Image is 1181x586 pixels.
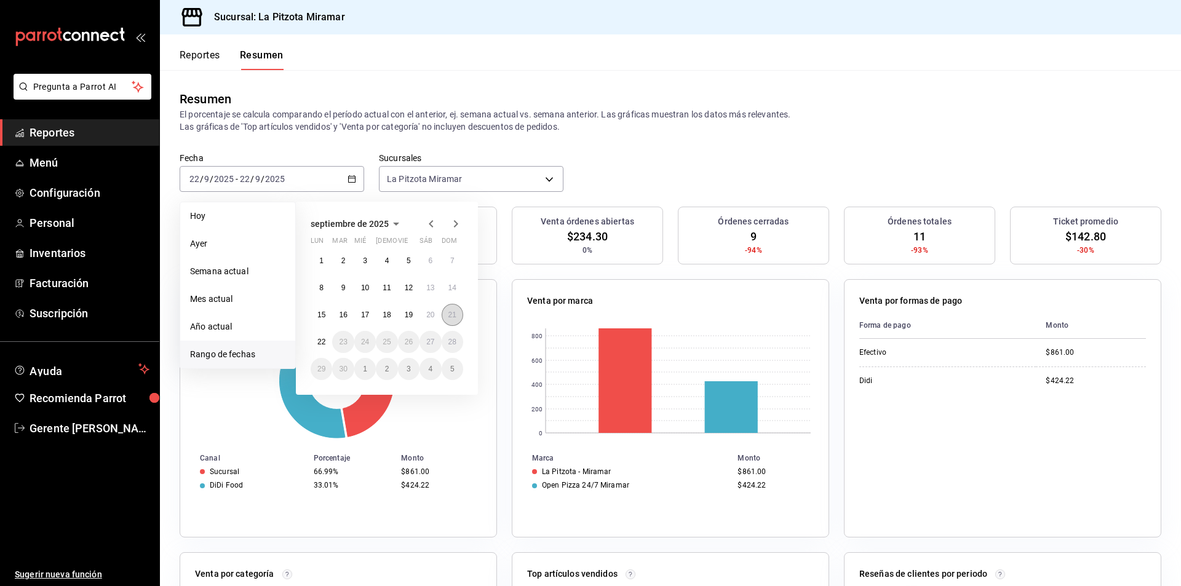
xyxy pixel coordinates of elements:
[426,283,434,292] abbr: 13 de septiembre de 2025
[213,174,234,184] input: ----
[859,376,982,386] div: Didi
[135,32,145,42] button: open_drawer_menu
[541,215,634,228] h3: Venta órdenes abiertas
[405,283,413,292] abbr: 12 de septiembre de 2025
[420,331,441,353] button: 27 de septiembre de 2025
[407,256,411,265] abbr: 5 de septiembre de 2025
[361,311,369,319] abbr: 17 de septiembre de 2025
[442,304,463,326] button: 21 de septiembre de 2025
[420,250,441,272] button: 6 de septiembre de 2025
[913,228,926,245] span: 11
[9,89,151,102] a: Pregunta a Parrot AI
[407,365,411,373] abbr: 3 de octubre de 2025
[204,174,210,184] input: --
[539,430,543,437] text: 0
[398,277,420,299] button: 12 de septiembre de 2025
[1046,376,1146,386] div: $424.22
[239,174,250,184] input: --
[859,347,982,358] div: Efectivo
[236,174,238,184] span: -
[314,467,392,476] div: 66.99%
[255,174,261,184] input: --
[361,338,369,346] abbr: 24 de septiembre de 2025
[210,467,239,476] div: Sucursal
[859,312,1036,339] th: Forma de pago
[401,467,477,476] div: $861.00
[311,237,324,250] abbr: lunes
[341,256,346,265] abbr: 2 de septiembre de 2025
[30,390,149,406] span: Recomienda Parrot
[314,481,392,489] div: 33.01%
[376,304,397,326] button: 18 de septiembre de 2025
[354,250,376,272] button: 3 de septiembre de 2025
[376,358,397,380] button: 2 de octubre de 2025
[859,568,987,580] p: Reseñas de clientes por periodo
[450,365,455,373] abbr: 5 de octubre de 2025
[319,283,324,292] abbr: 8 de septiembre de 2025
[189,174,200,184] input: --
[420,237,432,250] abbr: sábado
[448,311,456,319] abbr: 21 de septiembre de 2025
[531,406,543,413] text: 200
[428,365,432,373] abbr: 4 de octubre de 2025
[442,358,463,380] button: 5 de octubre de 2025
[311,219,389,229] span: septiembre de 2025
[339,365,347,373] abbr: 30 de septiembre de 2025
[317,365,325,373] abbr: 29 de septiembre de 2025
[442,277,463,299] button: 14 de septiembre de 2025
[180,451,309,465] th: Canal
[200,174,204,184] span: /
[180,49,220,70] button: Reportes
[385,256,389,265] abbr: 4 de septiembre de 2025
[531,357,543,364] text: 600
[30,305,149,322] span: Suscripción
[14,74,151,100] button: Pregunta a Parrot AI
[190,265,285,278] span: Semana actual
[1077,245,1094,256] span: -30%
[332,331,354,353] button: 23 de septiembre de 2025
[401,481,477,489] div: $424.22
[376,277,397,299] button: 11 de septiembre de 2025
[398,358,420,380] button: 3 de octubre de 2025
[332,277,354,299] button: 9 de septiembre de 2025
[398,304,420,326] button: 19 de septiembre de 2025
[745,245,762,256] span: -94%
[567,228,608,245] span: $234.30
[190,348,285,361] span: Rango de fechas
[332,304,354,326] button: 16 de septiembre de 2025
[30,275,149,291] span: Facturación
[180,49,284,70] div: navigation tabs
[332,358,354,380] button: 30 de septiembre de 2025
[383,311,391,319] abbr: 18 de septiembre de 2025
[859,295,962,307] p: Venta por formas de pago
[30,362,133,376] span: Ayuda
[426,338,434,346] abbr: 27 de septiembre de 2025
[383,338,391,346] abbr: 25 de septiembre de 2025
[204,10,345,25] h3: Sucursal: La Pitzota Miramar
[911,245,928,256] span: -93%
[311,358,332,380] button: 29 de septiembre de 2025
[442,237,457,250] abbr: domingo
[30,215,149,231] span: Personal
[30,124,149,141] span: Reportes
[190,210,285,223] span: Hoy
[30,154,149,171] span: Menú
[319,256,324,265] abbr: 1 de septiembre de 2025
[311,304,332,326] button: 15 de septiembre de 2025
[15,568,149,581] span: Sugerir nueva función
[30,420,149,437] span: Gerente [PERSON_NAME]
[354,304,376,326] button: 17 de septiembre de 2025
[354,358,376,380] button: 1 de octubre de 2025
[261,174,264,184] span: /
[30,245,149,261] span: Inventarios
[190,320,285,333] span: Año actual
[527,295,593,307] p: Venta por marca
[180,154,364,162] label: Fecha
[363,256,367,265] abbr: 3 de septiembre de 2025
[442,331,463,353] button: 28 de septiembre de 2025
[448,338,456,346] abbr: 28 de septiembre de 2025
[420,304,441,326] button: 20 de septiembre de 2025
[332,237,347,250] abbr: martes
[311,277,332,299] button: 8 de septiembre de 2025
[738,467,809,476] div: $861.00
